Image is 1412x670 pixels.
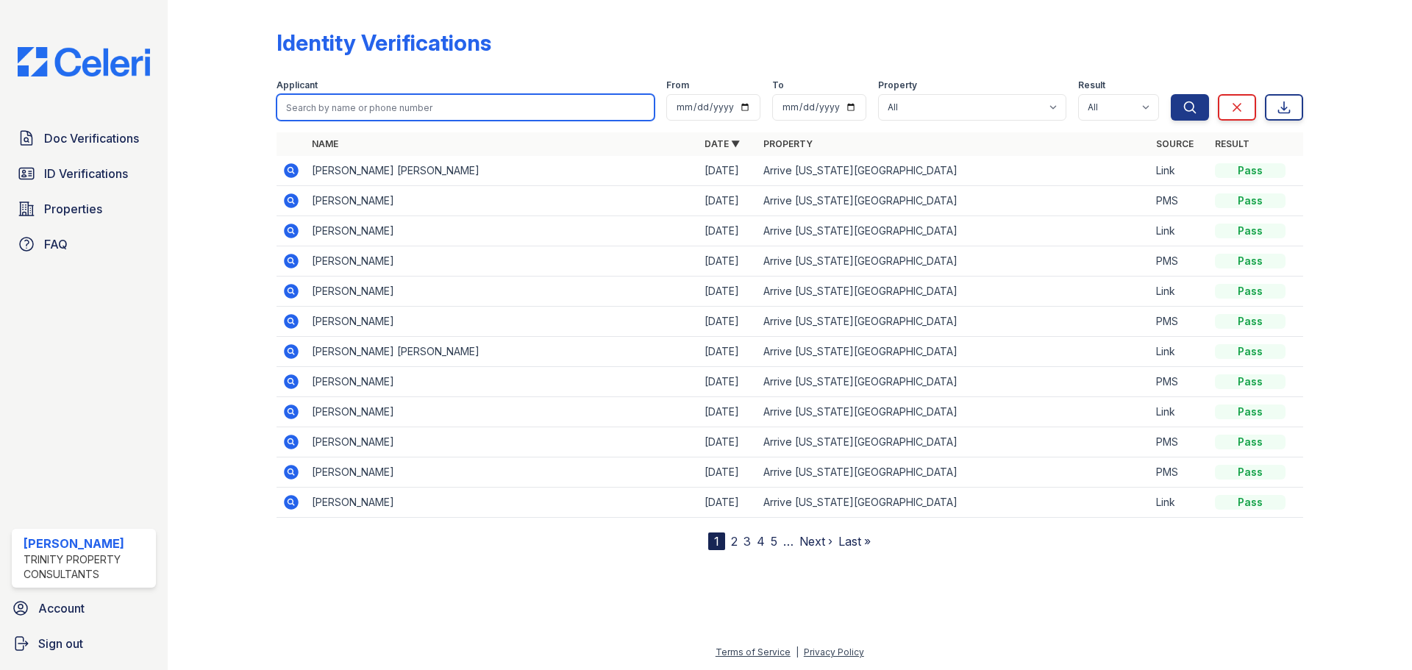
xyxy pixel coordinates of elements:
[699,397,757,427] td: [DATE]
[699,246,757,277] td: [DATE]
[757,534,765,549] a: 4
[1215,284,1286,299] div: Pass
[666,79,689,91] label: From
[306,277,699,307] td: [PERSON_NAME]
[757,216,1150,246] td: Arrive [US_STATE][GEOGRAPHIC_DATA]
[12,229,156,259] a: FAQ
[757,367,1150,397] td: Arrive [US_STATE][GEOGRAPHIC_DATA]
[1150,367,1209,397] td: PMS
[699,488,757,518] td: [DATE]
[699,186,757,216] td: [DATE]
[699,427,757,457] td: [DATE]
[1150,186,1209,216] td: PMS
[757,427,1150,457] td: Arrive [US_STATE][GEOGRAPHIC_DATA]
[306,457,699,488] td: [PERSON_NAME]
[1150,246,1209,277] td: PMS
[705,138,740,149] a: Date ▼
[12,124,156,153] a: Doc Verifications
[804,646,864,657] a: Privacy Policy
[757,457,1150,488] td: Arrive [US_STATE][GEOGRAPHIC_DATA]
[24,535,150,552] div: [PERSON_NAME]
[44,235,68,253] span: FAQ
[1215,344,1286,359] div: Pass
[1215,193,1286,208] div: Pass
[1215,163,1286,178] div: Pass
[6,47,162,76] img: CE_Logo_Blue-a8612792a0a2168367f1c8372b55b34899dd931a85d93a1a3d3e32e68fde9ad4.png
[1215,495,1286,510] div: Pass
[306,337,699,367] td: [PERSON_NAME] [PERSON_NAME]
[757,307,1150,337] td: Arrive [US_STATE][GEOGRAPHIC_DATA]
[306,156,699,186] td: [PERSON_NAME] [PERSON_NAME]
[757,277,1150,307] td: Arrive [US_STATE][GEOGRAPHIC_DATA]
[757,488,1150,518] td: Arrive [US_STATE][GEOGRAPHIC_DATA]
[799,534,832,549] a: Next ›
[731,534,738,549] a: 2
[771,534,777,549] a: 5
[796,646,799,657] div: |
[783,532,794,550] span: …
[12,194,156,224] a: Properties
[1078,79,1105,91] label: Result
[757,397,1150,427] td: Arrive [US_STATE][GEOGRAPHIC_DATA]
[1150,427,1209,457] td: PMS
[878,79,917,91] label: Property
[757,337,1150,367] td: Arrive [US_STATE][GEOGRAPHIC_DATA]
[277,94,655,121] input: Search by name or phone number
[1150,156,1209,186] td: Link
[1150,488,1209,518] td: Link
[44,165,128,182] span: ID Verifications
[716,646,791,657] a: Terms of Service
[1215,138,1249,149] a: Result
[1215,374,1286,389] div: Pass
[306,307,699,337] td: [PERSON_NAME]
[772,79,784,91] label: To
[44,129,139,147] span: Doc Verifications
[699,277,757,307] td: [DATE]
[312,138,338,149] a: Name
[38,635,83,652] span: Sign out
[699,337,757,367] td: [DATE]
[1150,216,1209,246] td: Link
[699,367,757,397] td: [DATE]
[763,138,813,149] a: Property
[306,246,699,277] td: [PERSON_NAME]
[12,159,156,188] a: ID Verifications
[1215,224,1286,238] div: Pass
[1215,435,1286,449] div: Pass
[1215,465,1286,480] div: Pass
[699,156,757,186] td: [DATE]
[306,488,699,518] td: [PERSON_NAME]
[6,629,162,658] a: Sign out
[1150,397,1209,427] td: Link
[44,200,102,218] span: Properties
[1215,314,1286,329] div: Pass
[757,186,1150,216] td: Arrive [US_STATE][GEOGRAPHIC_DATA]
[306,367,699,397] td: [PERSON_NAME]
[277,29,491,56] div: Identity Verifications
[306,216,699,246] td: [PERSON_NAME]
[1215,254,1286,268] div: Pass
[306,397,699,427] td: [PERSON_NAME]
[699,216,757,246] td: [DATE]
[1156,138,1194,149] a: Source
[1150,277,1209,307] td: Link
[1150,457,1209,488] td: PMS
[1150,307,1209,337] td: PMS
[1150,337,1209,367] td: Link
[24,552,150,582] div: Trinity Property Consultants
[708,532,725,550] div: 1
[277,79,318,91] label: Applicant
[699,307,757,337] td: [DATE]
[744,534,751,549] a: 3
[306,186,699,216] td: [PERSON_NAME]
[38,599,85,617] span: Account
[306,427,699,457] td: [PERSON_NAME]
[6,594,162,623] a: Account
[757,246,1150,277] td: Arrive [US_STATE][GEOGRAPHIC_DATA]
[838,534,871,549] a: Last »
[699,457,757,488] td: [DATE]
[757,156,1150,186] td: Arrive [US_STATE][GEOGRAPHIC_DATA]
[1215,405,1286,419] div: Pass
